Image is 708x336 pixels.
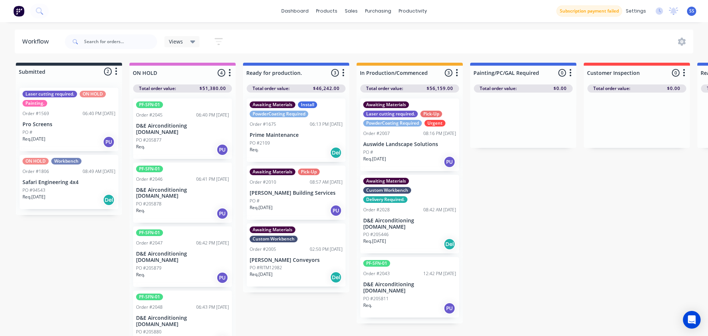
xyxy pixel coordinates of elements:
[363,260,390,267] div: PF-SFN-01
[667,85,680,92] span: $0.00
[444,156,455,168] div: PU
[250,198,260,204] p: PO #
[363,218,456,230] p: D&E Airconditioning [DOMAIN_NAME]
[360,257,459,318] div: PF-SFN-01Order #204312:42 PM [DATE]D&E Airconditioning [DOMAIN_NAME]PO #205811Req.PU
[360,175,459,254] div: Awaiting MaterialsCustom WorkbenchDelivery Required.Order #202808:42 AM [DATE]D&E Airconditioning...
[363,120,422,127] div: PowderCoating Required
[103,136,115,148] div: PU
[216,208,228,219] div: PU
[136,271,145,278] p: Req.
[420,111,442,117] div: Pick-Up
[313,85,340,92] span: $46,242.00
[169,38,183,45] span: Views
[310,246,343,253] div: 02:50 PM [DATE]
[689,8,694,14] span: SS
[196,112,229,118] div: 06:40 PM [DATE]
[216,144,228,156] div: PU
[133,98,232,159] div: PF-SFN-01Order #204506:40 PM [DATE]D&E Airconditioning [DOMAIN_NAME]PO #205877Req.PU
[247,98,346,162] div: Awaiting MaterialsInstallPowderCoating RequiredOrder #167506:13 PM [DATE]Prime MaintenancePO #210...
[444,302,455,314] div: PU
[427,85,453,92] span: $56,159.00
[363,302,372,309] p: Req.
[247,166,346,220] div: Awaiting MaterialsPick-UpOrder #201008:57 AM [DATE][PERSON_NAME] Building ServicesPO #Req.[DATE]PU
[136,112,163,118] div: Order #2045
[136,137,162,143] p: PO #205877
[363,111,418,117] div: Laser cutting required.
[250,190,343,196] p: [PERSON_NAME] Building Services
[363,281,456,294] p: D&E Airconditioning [DOMAIN_NAME]
[136,329,162,335] p: PO #205880
[22,121,115,128] p: Pro Screens
[363,238,386,245] p: Req. [DATE]
[250,257,343,263] p: [PERSON_NAME] Conveyors
[22,158,49,164] div: ON HOLD
[22,37,52,46] div: Workflow
[363,207,390,213] div: Order #2028
[139,85,176,92] span: Total order value:
[136,123,229,135] p: D&E Airconditioning [DOMAIN_NAME]
[360,98,459,171] div: Awaiting MaterialsLaser cutting required.Pick-UpPowderCoating RequiredUrgentOrder #200708:16 PM [...
[330,271,342,283] div: Del
[22,136,45,142] p: Req. [DATE]
[250,204,273,211] p: Req. [DATE]
[136,304,163,311] div: Order #2048
[341,6,361,17] div: sales
[247,224,346,287] div: Awaiting MaterialsCustom WorkbenchOrder #200502:50 PM [DATE][PERSON_NAME] ConveyorsPO #RITM12982R...
[250,236,298,242] div: Custom Workbench
[330,205,342,217] div: PU
[250,271,273,278] p: Req. [DATE]
[196,304,229,311] div: 06:43 PM [DATE]
[363,130,390,137] div: Order #2007
[298,169,320,175] div: Pick-Up
[250,111,308,117] div: PowderCoating Required
[250,132,343,138] p: Prime Maintenance
[136,207,145,214] p: Req.
[250,101,295,108] div: Awaiting Materials
[250,226,295,233] div: Awaiting Materials
[556,6,622,17] button: Subscription payment failed
[136,229,163,236] div: PF-SFN-01
[83,168,115,175] div: 08:49 AM [DATE]
[196,176,229,183] div: 06:41 PM [DATE]
[136,265,162,271] p: PO #205879
[22,168,49,175] div: Order #1806
[136,201,162,207] p: PO #205878
[312,6,341,17] div: products
[363,187,411,194] div: Custom Workbench
[136,240,163,246] div: Order #2047
[395,6,431,17] div: productivity
[20,88,118,151] div: Laser cutting required.ON HOLDPainting.Order #156906:40 PM [DATE]Pro ScreensPO #Req.[DATE]PU
[250,146,258,153] p: Req.
[199,85,226,92] span: $51,380.00
[363,178,409,184] div: Awaiting Materials
[136,176,163,183] div: Order #2046
[136,166,163,172] div: PF-SFN-01
[136,294,163,300] div: PF-SFN-01
[363,270,390,277] div: Order #2043
[310,179,343,186] div: 08:57 AM [DATE]
[136,143,145,150] p: Req.
[423,270,456,277] div: 12:42 PM [DATE]
[250,121,276,128] div: Order #1675
[13,6,24,17] img: Factory
[216,272,228,284] div: PU
[553,85,567,92] span: $0.00
[363,101,409,108] div: Awaiting Materials
[366,85,403,92] span: Total order value:
[22,187,45,194] p: PO #94543
[253,85,289,92] span: Total order value:
[444,238,455,250] div: Del
[20,155,118,209] div: ON HOLDWorkbenchOrder #180608:49 AM [DATE]Safari Engineering 4x4PO #94543Req.[DATE]Del
[136,251,229,263] p: D&E Airconditioning [DOMAIN_NAME]
[22,100,47,107] div: Painting.
[103,194,115,206] div: Del
[250,179,276,186] div: Order #2010
[593,85,630,92] span: Total order value:
[22,179,115,186] p: Safari Engineering 4x4
[250,140,270,146] p: PO #2109
[278,6,312,17] a: dashboard
[363,196,407,203] div: Delivery Required.
[330,147,342,159] div: Del
[51,158,81,164] div: Workbench
[22,129,32,136] p: PO #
